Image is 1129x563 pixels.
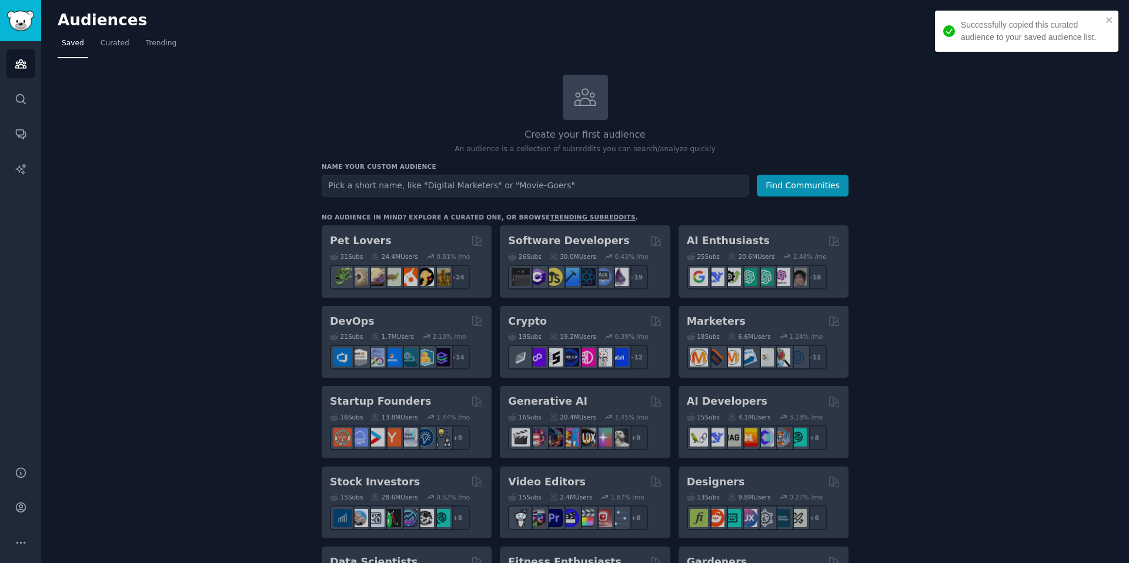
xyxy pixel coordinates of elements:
a: trending subreddits [550,214,635,221]
div: Successfully copied this curated audience to your saved audience list. [961,19,1102,44]
img: GummySearch logo [7,11,34,31]
input: Pick a short name, like "Digital Marketers" or "Movie-Goers" [322,175,749,196]
div: No audience in mind? Explore a curated one, or browse . [322,213,638,221]
h2: Audiences [58,11,1017,30]
a: Saved [58,34,88,58]
button: Find Communities [757,175,849,196]
h3: Name your custom audience [322,162,849,171]
p: An audience is a collection of subreddits you can search/analyze quickly [322,144,849,155]
span: Saved [62,38,84,49]
a: Trending [142,34,181,58]
a: Curated [96,34,133,58]
span: Curated [101,38,129,49]
h2: Create your first audience [322,128,849,142]
span: Trending [146,38,176,49]
button: close [1105,15,1114,25]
